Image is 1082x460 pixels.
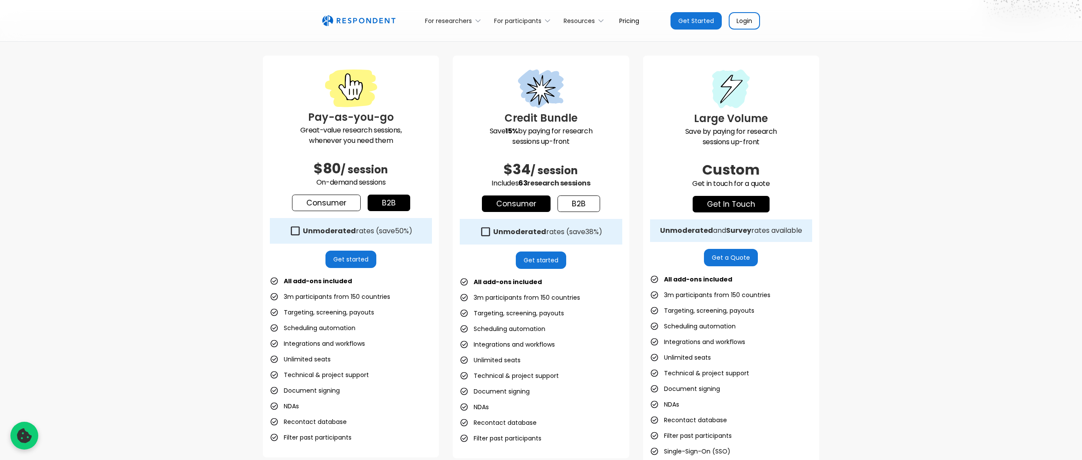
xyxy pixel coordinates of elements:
li: Unlimited seats [270,353,331,365]
h3: Credit Bundle [460,110,622,126]
span: 50% [395,226,409,236]
strong: Unmoderated [660,225,713,235]
p: On-demand sessions [270,177,432,188]
h3: Pay-as-you-go [270,109,432,125]
a: home [322,15,395,26]
div: Resources [559,10,612,31]
span: / session [341,162,388,177]
li: Filter past participants [460,432,541,444]
li: Technical & project support [650,367,749,379]
strong: Unmoderated [303,226,356,236]
li: 3m participants from 150 countries [650,289,770,301]
li: 3m participants from 150 countries [460,291,580,304]
div: Resources [564,17,595,25]
p: Great-value research sessions, whenever you need them [270,125,432,146]
strong: All add-ons included [474,278,542,286]
p: Get in touch for a quote [650,179,812,189]
a: Get started [516,252,567,269]
div: For researchers [420,10,489,31]
p: Save by paying for research sessions up-front [460,126,622,147]
span: $34 [504,159,531,179]
li: Recontact database [650,414,727,426]
li: Document signing [650,383,720,395]
li: Targeting, screening, payouts [460,307,564,319]
li: Integrations and workflows [460,338,555,351]
p: Save by paying for research sessions up-front [650,126,812,147]
li: Scheduling automation [270,322,355,334]
li: Document signing [270,384,340,397]
a: Pricing [612,10,646,31]
a: Get started [325,251,376,268]
img: Untitled UI logotext [322,15,395,26]
div: For researchers [425,17,472,25]
li: NDAs [650,398,679,410]
li: Filter past participants [270,431,352,443]
li: Technical & project support [460,370,559,382]
a: Consumer [292,195,361,211]
li: Unlimited seats [650,351,711,364]
li: 3m participants from 150 countries [270,291,390,303]
li: Scheduling automation [460,323,545,335]
li: Recontact database [270,416,347,428]
li: NDAs [460,401,489,413]
span: 38% [585,227,599,237]
a: Get Started [670,12,722,30]
span: $80 [314,159,341,178]
strong: All add-ons included [664,275,732,284]
span: Custom [702,160,760,179]
strong: All add-ons included [284,277,352,285]
li: Scheduling automation [650,320,736,332]
li: Targeting, screening, payouts [270,306,374,318]
div: For participants [494,17,541,25]
a: Consumer [482,195,551,212]
li: Recontact database [460,417,537,429]
li: Single-Sign-On (SSO) [650,445,730,457]
div: and rates available [660,226,802,235]
div: rates (save ) [493,228,602,236]
li: NDAs [270,400,299,412]
strong: 15% [505,126,518,136]
li: Targeting, screening, payouts [650,304,754,317]
h3: Large Volume [650,111,812,126]
span: / session [531,163,578,178]
li: Technical & project support [270,369,369,381]
strong: Unmoderated [493,227,546,237]
div: rates (save ) [303,227,412,235]
li: Document signing [460,385,530,397]
a: Login [729,12,760,30]
li: Integrations and workflows [650,336,745,348]
a: get in touch [693,196,770,212]
a: b2b [368,195,410,211]
li: Unlimited seats [460,354,521,366]
a: b2b [558,195,600,212]
a: Get a Quote [704,249,758,266]
span: research sessions [527,178,590,188]
p: Includes [460,178,622,189]
span: 63 [518,178,527,188]
div: For participants [489,10,559,31]
li: Filter past participants [650,430,732,442]
li: Integrations and workflows [270,338,365,350]
strong: Survey [726,225,751,235]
